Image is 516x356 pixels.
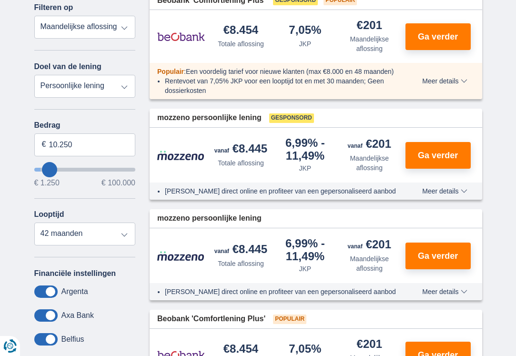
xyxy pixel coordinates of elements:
[299,163,312,173] div: JKP
[299,264,312,274] div: JKP
[61,335,84,344] label: Belfius
[157,112,262,123] span: mozzeno persoonlijke lening
[348,138,391,152] div: €201
[289,343,321,356] div: 7,05%
[61,287,88,296] label: Argenta
[418,32,458,41] span: Ga verder
[34,62,101,71] label: Doel van de lening
[157,25,205,49] img: product.pl.alt Beobank
[157,68,184,75] span: Populair
[357,20,382,32] div: €201
[101,179,135,187] span: € 100.000
[61,311,94,320] label: Axa Bank
[186,68,394,75] span: Een voordelig tarief voor nieuwe klanten (max €8.000 en 48 maanden)
[273,315,306,324] span: Populair
[34,168,136,172] input: wantToBorrow
[157,150,205,161] img: product.pl.alt Mozzeno
[415,288,474,295] button: Meer details
[214,244,267,257] div: €8.445
[405,142,471,169] button: Ga verder
[165,186,402,196] li: [PERSON_NAME] direct online en profiteer van een gepersonaliseerd aanbod
[165,76,402,95] li: Rentevoet van 7,05% JKP voor een looptijd tot en met 30 maanden; Geen dossierkosten
[415,187,474,195] button: Meer details
[34,121,136,130] label: Bedrag
[34,269,116,278] label: Financiële instellingen
[422,288,467,295] span: Meer details
[405,243,471,269] button: Ga verder
[277,137,334,162] div: 6,99%
[348,239,391,252] div: €201
[415,77,474,85] button: Meer details
[341,34,398,53] div: Maandelijkse aflossing
[157,251,205,261] img: product.pl.alt Mozzeno
[223,343,258,356] div: €8.454
[299,39,312,49] div: JKP
[34,179,60,187] span: € 1.250
[157,314,265,325] span: Beobank 'Comfortlening Plus'
[289,24,321,37] div: 7,05%
[422,78,467,84] span: Meer details
[214,143,267,156] div: €8.445
[218,259,264,268] div: Totale aflossing
[42,139,46,150] span: €
[269,113,314,123] span: Gesponsord
[341,153,398,173] div: Maandelijkse aflossing
[150,67,409,76] div: :
[165,287,402,296] li: [PERSON_NAME] direct online en profiteer van een gepersonaliseerd aanbod
[418,151,458,160] span: Ga verder
[34,210,64,219] label: Looptijd
[341,254,398,273] div: Maandelijkse aflossing
[357,338,382,351] div: €201
[277,238,334,262] div: 6,99%
[157,213,262,224] span: mozzeno persoonlijke lening
[405,23,471,50] button: Ga verder
[422,188,467,194] span: Meer details
[218,39,264,49] div: Totale aflossing
[418,252,458,260] span: Ga verder
[34,3,73,12] label: Filteren op
[218,158,264,168] div: Totale aflossing
[223,24,258,37] div: €8.454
